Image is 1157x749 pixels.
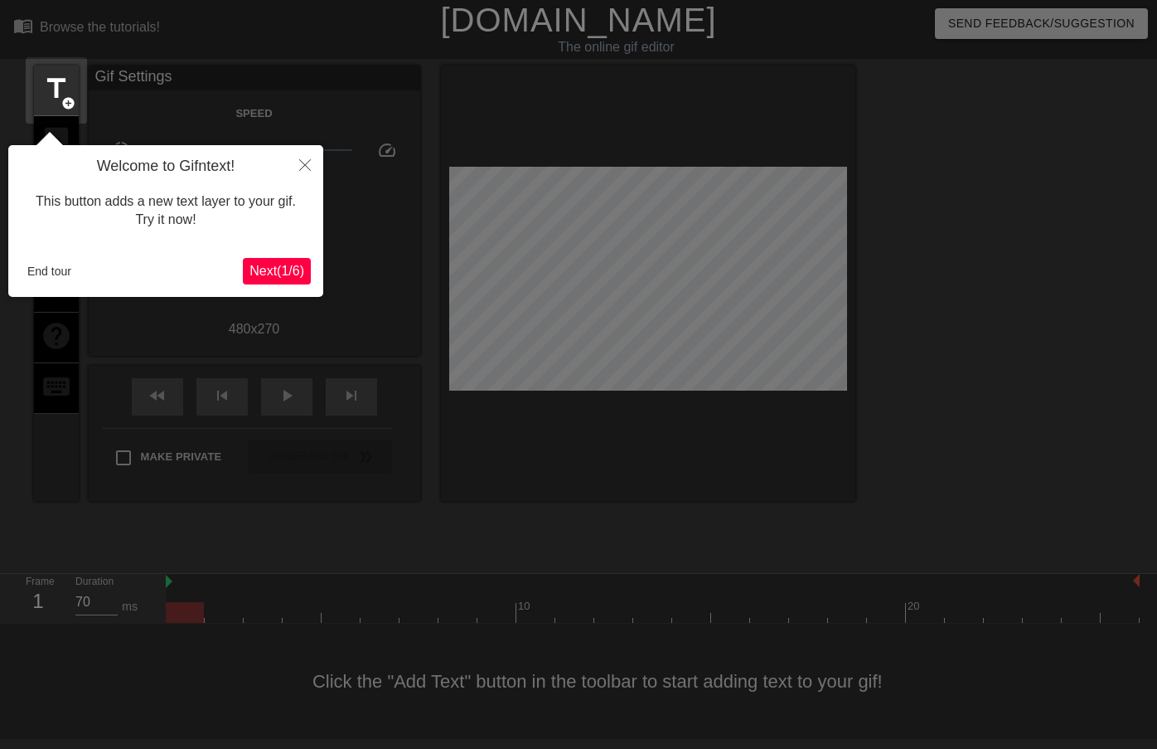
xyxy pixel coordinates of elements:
button: Close [287,145,323,183]
button: End tour [21,259,78,284]
h4: Welcome to Gifntext! [21,158,311,176]
div: This button adds a new text layer to your gif. Try it now! [21,176,311,246]
span: Next ( 1 / 6 ) [249,264,304,278]
button: Next [243,258,311,285]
